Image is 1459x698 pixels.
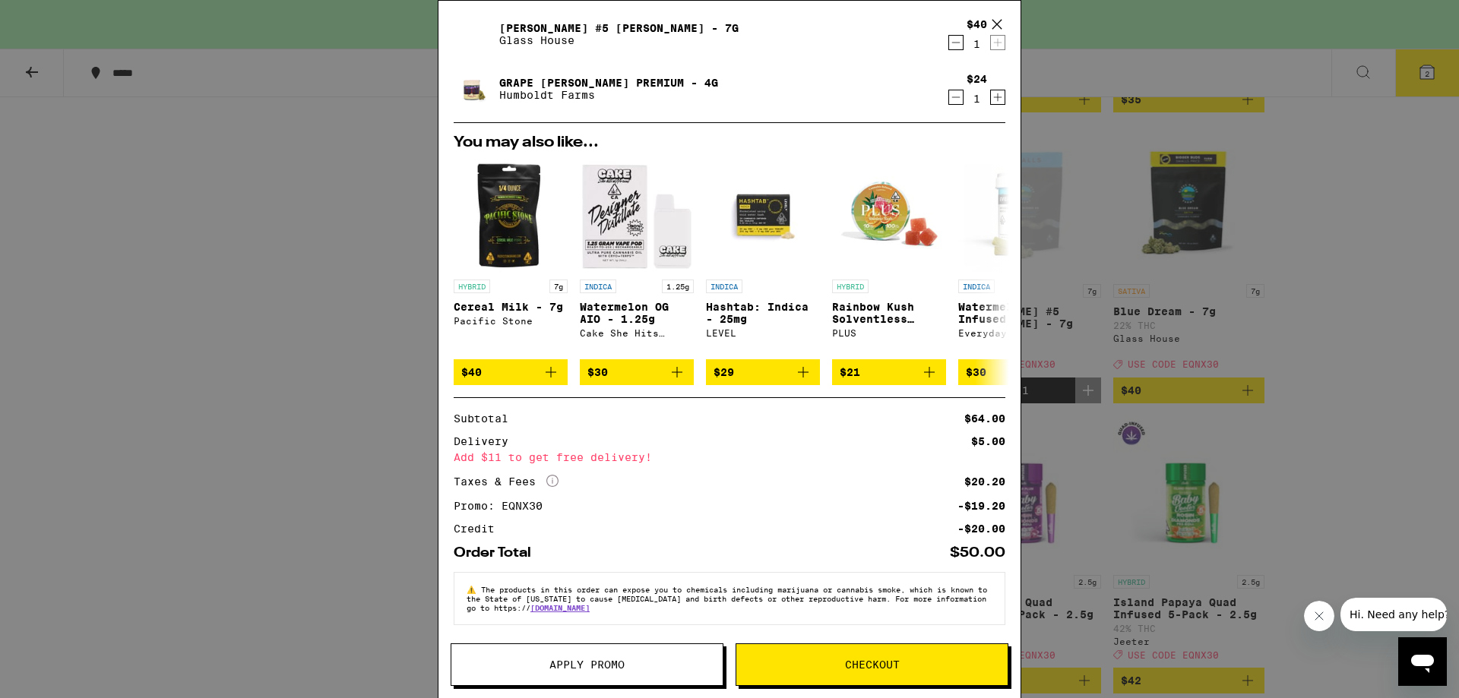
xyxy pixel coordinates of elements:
[706,359,820,385] button: Add to bag
[454,452,1005,463] div: Add $11 to get free delivery!
[454,546,542,560] div: Order Total
[587,366,608,378] span: $30
[549,280,568,293] p: 7g
[499,22,739,34] a: [PERSON_NAME] #5 [PERSON_NAME] - 7g
[958,158,1072,272] img: Everyday - Watermelon Infused 5-Pack - 3.5g
[706,280,742,293] p: INDICA
[706,301,820,325] p: Hashtab: Indica - 25mg
[580,359,694,385] button: Add to bag
[832,359,946,385] button: Add to bag
[967,73,987,85] div: $24
[845,659,900,670] span: Checkout
[736,643,1008,686] button: Checkout
[832,301,946,325] p: Rainbow Kush Solventless Gummies
[549,659,625,670] span: Apply Promo
[832,328,946,338] div: PLUS
[958,328,1072,338] div: Everyday
[990,35,1005,50] button: Increment
[467,585,987,612] span: The products in this order can expose you to chemicals including marijuana or cannabis smoke, whi...
[454,523,505,534] div: Credit
[580,158,694,359] a: Open page for Watermelon OG AIO - 1.25g from Cake She Hits Different
[454,68,496,110] img: Grape Runtz Premium - 4g
[454,501,553,511] div: Promo: EQNX30
[499,77,718,89] a: Grape [PERSON_NAME] Premium - 4g
[948,90,964,105] button: Decrement
[454,158,568,359] a: Open page for Cereal Milk - 7g from Pacific Stone
[948,35,964,50] button: Decrement
[1340,598,1447,631] iframe: Message from company
[451,643,723,686] button: Apply Promo
[832,158,946,272] img: PLUS - Rainbow Kush Solventless Gummies
[454,413,519,424] div: Subtotal
[958,359,1072,385] button: Add to bag
[454,359,568,385] button: Add to bag
[9,11,109,23] span: Hi. Need any help?
[454,301,568,313] p: Cereal Milk - 7g
[832,158,946,359] a: Open page for Rainbow Kush Solventless Gummies from PLUS
[706,328,820,338] div: LEVEL
[714,366,734,378] span: $29
[454,135,1005,150] h2: You may also like...
[467,585,481,594] span: ⚠️
[499,34,739,46] p: Glass House
[990,90,1005,105] button: Increment
[662,280,694,293] p: 1.25g
[454,316,568,326] div: Pacific Stone
[461,366,482,378] span: $40
[958,158,1072,359] a: Open page for Watermelon Infused 5-Pack - 3.5g from Everyday
[967,93,987,105] div: 1
[580,158,694,272] img: Cake She Hits Different - Watermelon OG AIO - 1.25g
[1304,601,1334,631] iframe: Close message
[958,280,995,293] p: INDICA
[706,158,820,272] img: LEVEL - Hashtab: Indica - 25mg
[530,603,590,612] a: [DOMAIN_NAME]
[580,328,694,338] div: Cake She Hits Different
[950,546,1005,560] div: $50.00
[958,301,1072,325] p: Watermelon Infused 5-Pack - 3.5g
[964,413,1005,424] div: $64.00
[957,523,1005,534] div: -$20.00
[454,158,568,272] img: Pacific Stone - Cereal Milk - 7g
[454,436,519,447] div: Delivery
[957,501,1005,511] div: -$19.20
[580,301,694,325] p: Watermelon OG AIO - 1.25g
[967,38,987,50] div: 1
[454,475,559,488] div: Taxes & Fees
[840,366,860,378] span: $21
[499,89,718,101] p: Humboldt Farms
[832,280,869,293] p: HYBRID
[966,366,986,378] span: $30
[706,158,820,359] a: Open page for Hashtab: Indica - 25mg from LEVEL
[971,436,1005,447] div: $5.00
[964,476,1005,487] div: $20.20
[580,280,616,293] p: INDICA
[967,18,987,30] div: $40
[1398,637,1447,686] iframe: Button to launch messaging window
[454,13,496,55] img: Donny Burger #5 Smalls - 7g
